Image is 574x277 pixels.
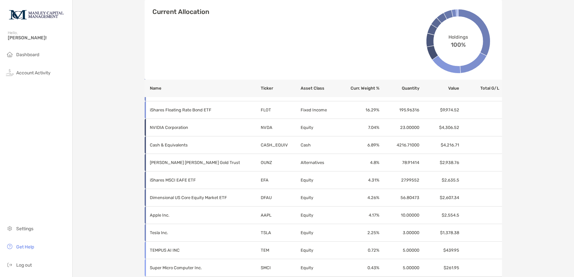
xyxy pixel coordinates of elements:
td: $2,607.34 [420,189,460,207]
td: 6.89 % [340,136,380,154]
th: Ticker [260,80,300,97]
td: 4.31 % [340,171,380,189]
td: 5.00000 [380,259,420,277]
span: Account Activity [16,70,51,76]
td: TSLA [260,224,300,242]
td: 4.26 % [340,189,380,207]
td: TEM [260,242,300,259]
td: 0.43 % [340,259,380,277]
td: Equity [300,242,340,259]
th: Quantity [380,80,420,97]
td: $4,306.52 [420,119,460,136]
td: 56.80473 [380,189,420,207]
th: Asset Class [300,80,340,97]
span: 100% [451,40,466,48]
img: logout icon [6,261,14,269]
td: Equity [300,259,340,277]
img: activity icon [6,69,14,76]
img: household icon [6,50,14,58]
td: 4.8 % [340,154,380,171]
span: Log out [16,262,32,268]
p: Tesla Inc. [150,229,241,237]
p: Dimensional US Core Equity Market ETF [150,194,241,202]
p: iShares Floating Rate Bond ETF [150,106,241,114]
td: 23.00000 [380,119,420,136]
td: $9,974.52 [420,101,460,119]
span: Dashboard [16,52,39,57]
td: 16.29 % [340,101,380,119]
td: 2.25 % [340,224,380,242]
td: 5.00000 [380,242,420,259]
td: Cash [300,136,340,154]
td: $2,635.5 [420,171,460,189]
img: Zoe Logo [8,3,65,26]
span: Holdings [448,34,468,40]
h4: Current Allocation [152,8,209,16]
td: 3.00000 [380,224,420,242]
span: Settings [16,226,33,232]
p: Apple Inc. [150,211,241,219]
p: Cash & Equivalents [150,141,241,149]
td: Equity [300,207,340,224]
td: DFAU [260,189,300,207]
td: Fixed Income [300,101,340,119]
p: NVIDIA Corporation [150,123,241,132]
th: Total G/L [460,80,502,97]
td: 0.72 % [340,242,380,259]
th: Value [420,80,460,97]
th: Curr. Weight % [340,80,380,97]
td: 195.96316 [380,101,420,119]
td: 4.17 % [340,207,380,224]
th: Name [145,80,260,97]
td: AAPL [260,207,300,224]
p: VanEck Merk Gold Trust [150,158,241,167]
td: CASH_EQUIV [260,136,300,154]
td: FLOT [260,101,300,119]
td: SMCI [260,259,300,277]
td: 4216.71000 [380,136,420,154]
td: Alternatives [300,154,340,171]
td: 10.00000 [380,207,420,224]
td: Equity [300,189,340,207]
img: get-help icon [6,243,14,250]
img: settings icon [6,224,14,232]
span: Get Help [16,244,34,250]
td: 27.99552 [380,171,420,189]
td: Equity [300,224,340,242]
td: Equity [300,171,340,189]
p: iShares MSCI EAFE ETF [150,176,241,184]
td: EFA [260,171,300,189]
td: $439.95 [420,242,460,259]
td: $1,378.38 [420,224,460,242]
td: $4,216.71 [420,136,460,154]
td: Equity [300,119,340,136]
td: 7.04 % [340,119,380,136]
td: OUNZ [260,154,300,171]
td: $261.95 [420,259,460,277]
td: NVDA [260,119,300,136]
td: 78.91414 [380,154,420,171]
td: $2,938.76 [420,154,460,171]
p: TEMPUS AI INC [150,246,241,254]
span: [PERSON_NAME]! [8,35,68,41]
p: Super Micro Computer Inc. [150,264,241,272]
td: $2,554.5 [420,207,460,224]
